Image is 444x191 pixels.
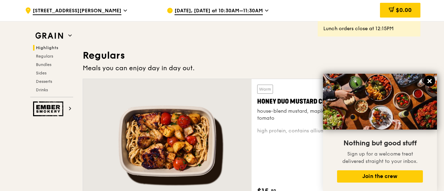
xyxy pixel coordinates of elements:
div: high protein, contains allium, soy, wheat [257,127,414,134]
div: Meals you can enjoy day in day out. [83,63,420,73]
img: Ember Smokery web logo [33,101,65,116]
span: Sides [36,71,46,75]
button: Close [424,75,435,87]
div: house-blend mustard, maple soy baked potato, linguine, cherry tomato [257,108,414,122]
div: Honey Duo Mustard Chicken [257,97,414,106]
span: [STREET_ADDRESS][PERSON_NAME] [33,7,121,15]
span: [DATE], [DATE] at 10:30AM–11:30AM [175,7,263,15]
span: Drinks [36,87,48,92]
span: Regulars [36,54,53,59]
div: Warm [257,85,273,94]
img: DSC07876-Edit02-Large.jpeg [323,74,437,130]
button: Join the crew [337,170,423,183]
span: Desserts [36,79,52,84]
span: Highlights [36,45,58,50]
span: Nothing but good stuff [343,139,417,147]
span: Sign up for a welcome treat delivered straight to your inbox. [342,151,418,164]
h3: Regulars [83,49,420,62]
div: Lunch orders close at 12:15PM [323,25,415,32]
img: Grain web logo [33,29,65,42]
span: $0.00 [396,7,412,13]
span: Bundles [36,62,51,67]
